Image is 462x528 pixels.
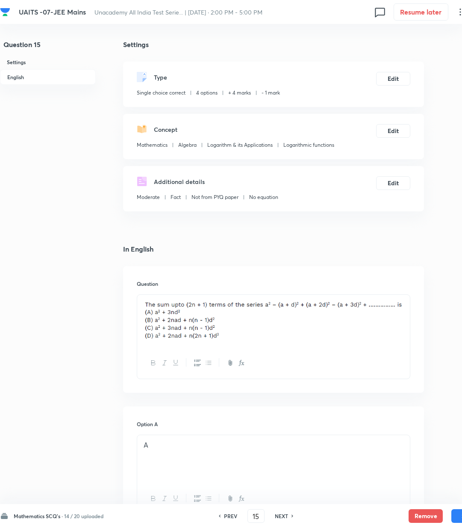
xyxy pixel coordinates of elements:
p: Logarithmic functions [283,141,334,149]
h4: Settings [123,41,424,48]
p: A [144,440,403,450]
h6: PREV [224,512,237,520]
p: Single choice correct [137,89,185,97]
p: Algebra [178,141,197,149]
p: Moderate [137,193,160,201]
h6: Mathematics SCQ's · [14,512,63,520]
h6: Question [137,280,410,288]
h6: NEXT [275,512,288,520]
h6: 14 / 20 uploaded [64,512,103,520]
span: Unacademy All India Test Serie... | [DATE] · 2:00 PM - 5:00 PM [94,8,262,16]
img: questionConcept.svg [137,124,147,134]
h5: Concept [154,125,177,134]
button: Resume later [394,3,448,21]
p: No equation [249,193,278,201]
p: 4 options [196,89,218,97]
p: - 1 mark [262,89,280,97]
p: + 4 marks [228,89,251,97]
p: Mathematics [137,141,168,149]
p: Logarithm & its Applications [207,141,273,149]
img: questionType.svg [137,72,147,82]
button: Edit [376,124,410,138]
button: Remove [409,509,443,523]
img: 08-10-25-08:17:32-AM [144,300,403,340]
h6: Option A [137,420,410,428]
button: Edit [376,72,410,86]
p: Not from PYQ paper [191,193,238,201]
span: UAITS -07-JEE Mains [19,7,86,16]
img: questionDetails.svg [137,176,147,187]
h4: In English [123,246,424,252]
p: Fact [171,193,181,201]
h5: Type [154,73,167,82]
button: Edit [376,176,410,190]
h5: Additional details [154,177,205,186]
